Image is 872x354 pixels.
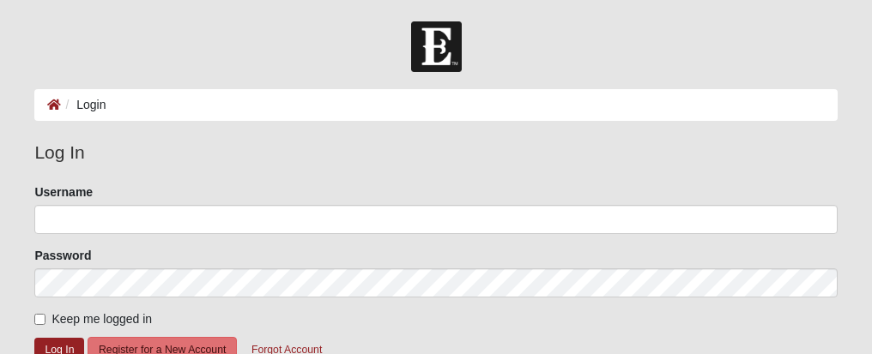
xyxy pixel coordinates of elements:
li: Login [61,96,106,114]
label: Username [34,183,93,201]
span: Keep me logged in [51,312,152,326]
label: Password [34,247,91,264]
img: Church of Eleven22 Logo [411,21,462,72]
legend: Log In [34,139,837,166]
input: Keep me logged in [34,314,45,325]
